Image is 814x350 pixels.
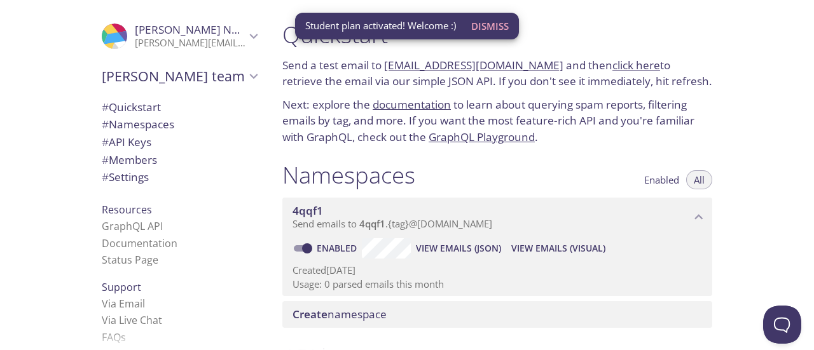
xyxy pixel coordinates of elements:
span: 4qqf1 [359,217,385,230]
span: Create [293,307,328,321]
a: Documentation [102,236,177,250]
span: 4qqf1 [293,203,323,218]
div: Team Settings [92,168,267,186]
span: namespace [293,307,387,321]
div: Harvan's team [92,60,267,93]
div: Create namespace [282,301,712,328]
span: API Keys [102,135,151,149]
div: Harvan Nurluthfi [92,15,267,57]
p: Usage: 0 parsed emails this month [293,278,702,291]
a: documentation [373,97,451,112]
button: Enabled [637,170,687,189]
span: Namespaces [102,117,174,131]
div: Namespaces [92,116,267,133]
button: View Emails (JSON) [411,238,506,259]
a: [EMAIL_ADDRESS][DOMAIN_NAME] [384,58,563,72]
span: # [102,100,109,114]
span: View Emails (Visual) [511,241,605,256]
a: click here [612,58,660,72]
iframe: Help Scout Beacon - Open [763,306,801,344]
span: View Emails (JSON) [416,241,501,256]
div: 4qqf1 namespace [282,198,712,237]
button: View Emails (Visual) [506,238,610,259]
div: API Keys [92,133,267,151]
span: [PERSON_NAME] team [102,67,245,85]
span: Dismiss [471,18,509,34]
a: Status Page [102,253,158,267]
p: Send a test email to and then to retrieve the email via our simple JSON API. If you don't see it ... [282,57,712,90]
p: Next: explore the to learn about querying spam reports, filtering emails by tag, and more. If you... [282,97,712,145]
button: All [686,170,712,189]
span: Send emails to . {tag} @[DOMAIN_NAME] [293,217,492,230]
div: Members [92,151,267,169]
button: Dismiss [466,14,514,38]
span: # [102,117,109,131]
h1: Namespaces [282,161,415,189]
span: Student plan activated! Welcome :) [305,19,456,32]
p: [PERSON_NAME][EMAIL_ADDRESS][DOMAIN_NAME] [135,37,245,50]
span: Support [102,280,141,294]
span: Members [102,152,157,167]
span: Settings [102,170,149,184]
div: Quickstart [92,98,267,116]
span: Quickstart [102,100,161,114]
span: # [102,170,109,184]
span: # [102,152,109,167]
a: Enabled [315,242,362,254]
span: Resources [102,203,152,217]
p: Created [DATE] [293,264,702,277]
h1: Quickstart [282,20,712,49]
a: Via Live Chat [102,313,162,327]
a: GraphQL Playground [429,130,535,144]
span: [PERSON_NAME] Nurluthfi [135,22,270,37]
span: # [102,135,109,149]
a: Via Email [102,297,145,311]
a: GraphQL API [102,219,163,233]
